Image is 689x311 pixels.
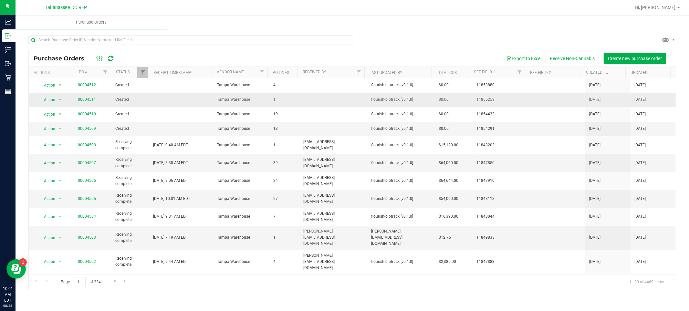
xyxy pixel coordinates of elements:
span: Action [38,140,56,150]
span: 1 [273,97,296,103]
span: select [56,176,64,185]
a: 00004510 [78,112,96,116]
span: Action [38,159,56,168]
p: 10:01 AM EDT [3,286,13,303]
span: 11847850 [476,160,525,166]
a: Total Cost [437,70,459,75]
a: PO Lines [273,70,289,75]
span: 24 [273,178,296,184]
span: [DATE] [589,213,600,220]
span: Action [38,176,56,185]
span: Tampa Warehouse [217,97,266,103]
span: Receiving complete [115,211,145,223]
button: Receive Non-Cannabis [546,53,599,64]
a: Purchase Orders [16,16,167,29]
a: 00004508 [78,143,96,147]
a: 00004506 [78,178,96,183]
span: $16,390.00 [439,213,459,220]
span: 11854291 [476,126,525,132]
span: Hi, [PERSON_NAME]! [635,5,677,10]
span: Created [115,126,145,132]
span: Purchase Orders [67,19,115,25]
span: flourish-biotrack [v0.1.0] [371,160,431,166]
a: Created [586,70,610,75]
span: [DATE] 9:06 AM EDT [153,178,188,184]
a: Filter [100,67,111,78]
span: [PERSON_NAME][EMAIL_ADDRESS][DOMAIN_NAME] [303,253,363,271]
span: [DATE] [589,142,600,148]
span: $64,060.00 [439,160,459,166]
span: [DATE] [589,178,600,184]
a: Go to the last page [121,277,130,286]
span: flourish-biotrack [v0.1.0] [371,259,431,265]
span: [DATE] [589,97,600,103]
input: 1 [74,277,86,287]
a: Receipt Timestamp [153,70,191,75]
span: [DATE] 9:31 AM EDT [153,213,188,220]
span: [DATE] [634,160,646,166]
span: 13 [273,126,296,132]
inline-svg: Analytics [5,19,11,25]
button: Export to Excel [502,53,546,64]
span: [DATE] [634,178,646,184]
span: Action [38,81,56,90]
span: Action [38,212,56,221]
a: Vendor Name [217,70,244,74]
span: [DATE] [589,259,600,265]
span: 11849833 [476,234,525,241]
span: [DATE] [589,234,600,241]
a: Updated [631,70,648,75]
span: 39 [273,160,296,166]
span: flourish-biotrack [v0.1.0] [371,142,431,148]
span: select [56,212,64,221]
span: Action [38,233,56,242]
span: [EMAIL_ADDRESS][DOMAIN_NAME] [303,175,363,187]
span: flourish-biotrack [v0.1.0] [371,178,431,184]
span: [DATE] [634,111,646,117]
span: 4 [273,259,296,265]
span: 11848118 [476,196,525,202]
a: Last Updated By [370,70,402,75]
span: [DATE] [634,196,646,202]
span: [DATE] [589,196,600,202]
span: flourish-biotrack [v0.1.0] [371,196,431,202]
span: [DATE] [589,160,600,166]
span: select [56,159,64,168]
span: $0.00 [439,111,449,117]
a: 00004507 [78,161,96,165]
span: 1 [273,142,296,148]
span: Tampa Warehouse [217,234,266,241]
span: select [56,124,64,133]
span: Page of 224 [55,277,106,287]
inline-svg: Inventory [5,47,11,53]
span: 1 - 20 of 4469 items [624,277,669,287]
span: Tampa Warehouse [217,213,266,220]
span: 11847883 [476,259,525,265]
span: [DATE] 9:40 AM EDT [153,142,188,148]
span: [DATE] [589,111,600,117]
span: flourish-biotrack [v0.1.0] [371,111,431,117]
span: 11855259 [476,97,525,103]
span: select [56,233,64,242]
span: 27 [273,196,296,202]
span: $12.75 [439,234,451,241]
span: $0.00 [439,97,449,103]
span: [DATE] [634,259,646,265]
a: Filter [354,67,364,78]
span: Purchase Orders [34,55,91,62]
span: [DATE] 7:19 AM EDT [153,234,188,241]
span: Tallahassee DC REP [45,5,87,10]
span: 11847910 [476,178,525,184]
span: 11848044 [476,213,525,220]
a: Filter [514,67,525,78]
inline-svg: Reports [5,88,11,95]
span: Create new purchase order [608,56,662,61]
span: select [56,194,64,203]
span: [DATE] [589,82,600,88]
a: Ref Field 2 [530,70,551,75]
span: Created [115,82,145,88]
a: Status [116,70,130,74]
span: 11854433 [476,111,525,117]
a: 00004502 [78,259,96,264]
